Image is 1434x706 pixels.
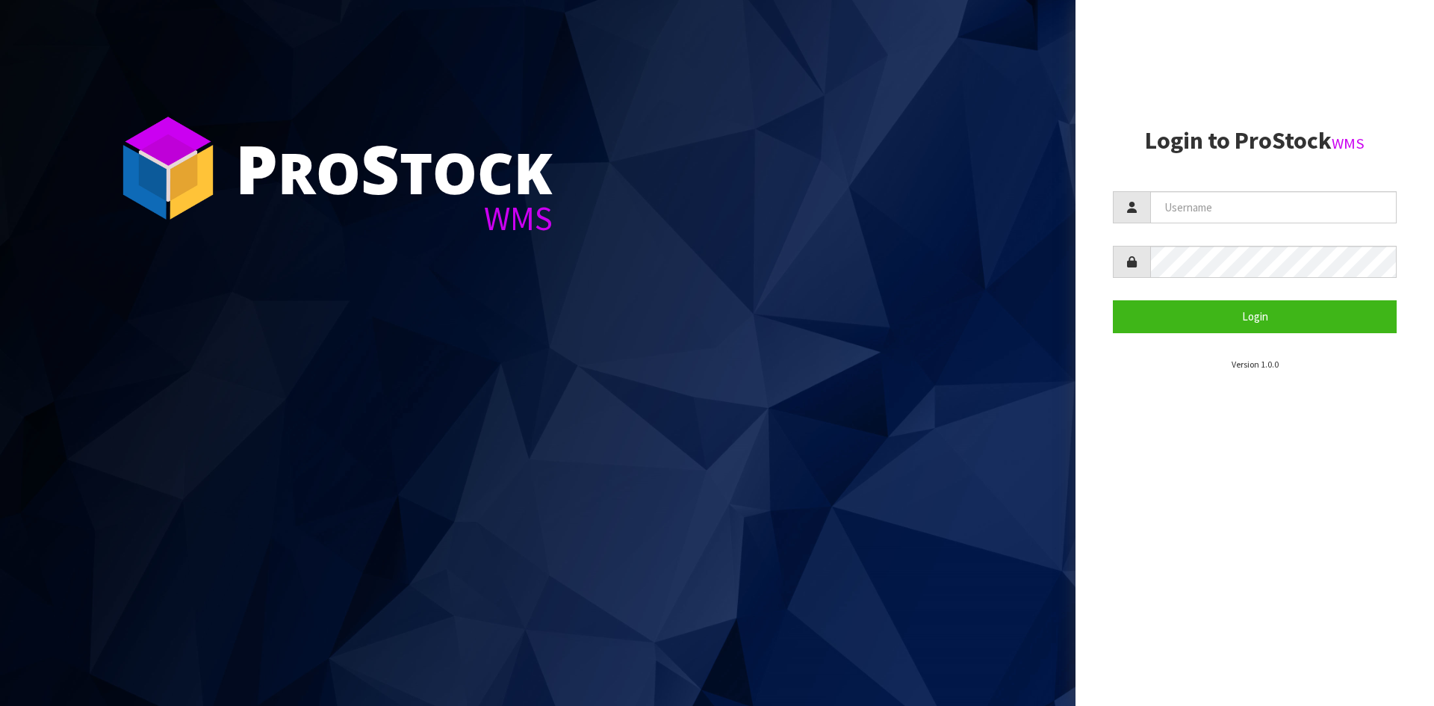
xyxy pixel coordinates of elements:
[235,123,278,214] span: P
[112,112,224,224] img: ProStock Cube
[235,134,553,202] div: ro tock
[1113,300,1397,332] button: Login
[235,202,553,235] div: WMS
[1113,128,1397,154] h2: Login to ProStock
[1232,359,1279,370] small: Version 1.0.0
[1332,134,1365,153] small: WMS
[1150,191,1397,223] input: Username
[361,123,400,214] span: S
